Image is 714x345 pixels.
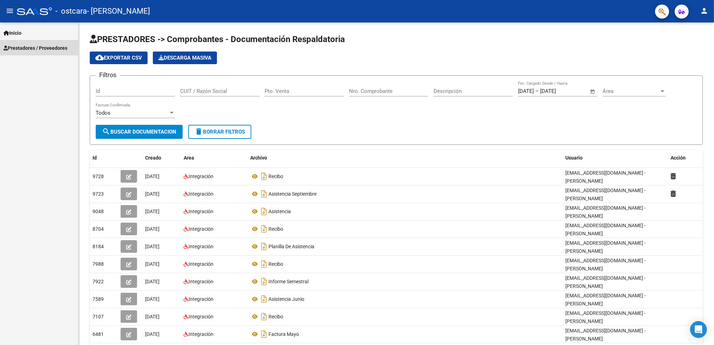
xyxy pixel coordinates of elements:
[189,261,213,267] span: Integración
[93,314,104,319] span: 7107
[181,150,247,165] datatable-header-cell: Area
[188,125,251,139] button: Borrar Filtros
[259,329,268,340] i: Descargar documento
[93,261,104,267] span: 7988
[96,70,120,80] h3: Filtros
[87,4,150,19] span: - [PERSON_NAME]
[565,205,646,219] span: [EMAIL_ADDRESS][DOMAIN_NAME] - [PERSON_NAME]
[6,7,14,15] mat-icon: menu
[700,7,708,15] mat-icon: person
[565,275,646,289] span: [EMAIL_ADDRESS][DOMAIN_NAME] - [PERSON_NAME]
[93,331,104,337] span: 6481
[189,331,213,337] span: Integración
[259,293,268,305] i: Descargar documento
[540,88,574,94] input: Fecha fin
[153,52,217,64] button: Descarga Masiva
[93,209,104,214] span: 9048
[603,88,659,94] span: Área
[268,279,308,284] span: Informe Semestral
[565,240,646,254] span: [EMAIL_ADDRESS][DOMAIN_NAME] - [PERSON_NAME]
[142,150,181,165] datatable-header-cell: Creado
[158,55,211,61] span: Descarga Masiva
[96,110,110,116] span: Todos
[145,331,159,337] span: [DATE]
[268,331,299,337] span: Factura Mayo
[93,226,104,232] span: 8704
[189,296,213,302] span: Integración
[102,129,176,135] span: Buscar Documentacion
[268,226,283,232] span: Recibo
[195,129,245,135] span: Borrar Filtros
[93,279,104,284] span: 7922
[95,53,104,62] mat-icon: cloud_download
[259,241,268,252] i: Descargar documento
[96,125,183,139] button: Buscar Documentacion
[90,150,118,165] datatable-header-cell: Id
[535,88,539,94] span: –
[145,226,159,232] span: [DATE]
[145,314,159,319] span: [DATE]
[565,223,646,236] span: [EMAIL_ADDRESS][DOMAIN_NAME] - [PERSON_NAME]
[668,150,703,165] datatable-header-cell: Acción
[690,321,707,338] div: Open Intercom Messenger
[145,191,159,197] span: [DATE]
[259,223,268,235] i: Descargar documento
[268,174,283,179] span: Recibo
[90,52,148,64] button: Exportar CSV
[145,209,159,214] span: [DATE]
[153,52,217,64] app-download-masive: Descarga masiva de comprobantes (adjuntos)
[189,174,213,179] span: Integración
[4,29,21,37] span: Inicio
[189,209,213,214] span: Integración
[189,191,213,197] span: Integración
[259,258,268,270] i: Descargar documento
[145,155,161,161] span: Creado
[93,296,104,302] span: 7589
[189,226,213,232] span: Integración
[563,150,668,165] datatable-header-cell: Usuario
[268,261,283,267] span: Recibo
[195,127,203,136] mat-icon: delete
[565,258,646,271] span: [EMAIL_ADDRESS][DOMAIN_NAME] - [PERSON_NAME]
[268,244,314,249] span: Planilla De Asistencia
[565,328,646,341] span: [EMAIL_ADDRESS][DOMAIN_NAME] - [PERSON_NAME]
[145,244,159,249] span: [DATE]
[565,310,646,324] span: [EMAIL_ADDRESS][DOMAIN_NAME] - [PERSON_NAME]
[90,34,345,44] span: PRESTADORES -> Comprobantes - Documentación Respaldatoria
[259,276,268,287] i: Descargar documento
[268,296,304,302] span: Asistencia Junio
[247,150,563,165] datatable-header-cell: Archivo
[259,206,268,217] i: Descargar documento
[93,155,97,161] span: Id
[565,155,583,161] span: Usuario
[518,88,534,94] input: Fecha inicio
[671,155,686,161] span: Acción
[259,171,268,182] i: Descargar documento
[268,314,283,319] span: Recibo
[95,55,142,61] span: Exportar CSV
[184,155,194,161] span: Area
[565,188,646,201] span: [EMAIL_ADDRESS][DOMAIN_NAME] - [PERSON_NAME]
[268,209,291,214] span: Asistencia
[189,244,213,249] span: Integración
[565,293,646,306] span: [EMAIL_ADDRESS][DOMAIN_NAME] - [PERSON_NAME]
[259,188,268,199] i: Descargar documento
[102,127,110,136] mat-icon: search
[565,170,646,184] span: [EMAIL_ADDRESS][DOMAIN_NAME] - [PERSON_NAME]
[259,311,268,322] i: Descargar documento
[4,44,67,52] span: Prestadores / Proveedores
[93,191,104,197] span: 9723
[145,261,159,267] span: [DATE]
[145,296,159,302] span: [DATE]
[93,244,104,249] span: 8184
[268,191,317,197] span: Asistencia Septiembre
[189,314,213,319] span: Integración
[93,174,104,179] span: 9728
[250,155,267,161] span: Archivo
[55,4,87,19] span: - ostcara
[189,279,213,284] span: Integración
[145,279,159,284] span: [DATE]
[145,174,159,179] span: [DATE]
[589,88,597,96] button: Open calendar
